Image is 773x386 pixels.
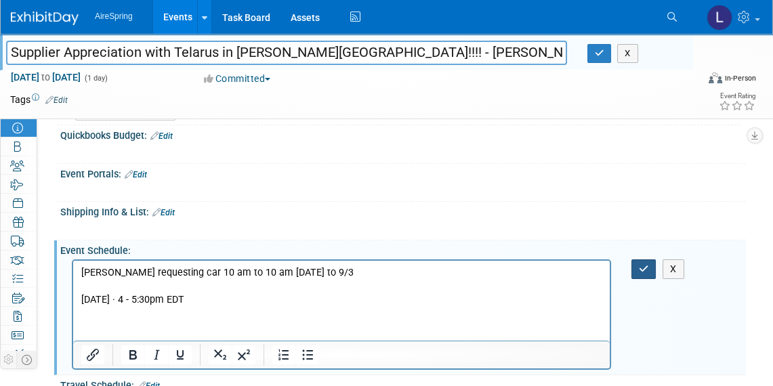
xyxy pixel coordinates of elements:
div: Event Schedule: [60,240,746,257]
button: Underline [169,345,192,364]
div: Event Format [640,70,756,91]
div: Shipping Info & List: [60,202,746,219]
button: Superscript [232,345,255,364]
div: Event Portals: [60,164,746,181]
div: Quickbooks Budget: [60,125,746,143]
td: Toggle Event Tabs [17,351,37,368]
a: Edit [152,208,175,217]
button: Bold [121,345,144,364]
iframe: Rich Text Area [73,261,610,341]
button: Italic [145,345,168,364]
img: Lisa Chow [707,5,732,30]
td: Tags [10,93,68,106]
img: ExhibitDay [11,12,79,25]
button: Committed [199,72,276,85]
span: (1 day) [83,74,108,83]
div: Event Rating [719,93,755,100]
button: Bullet list [296,345,319,364]
span: AireSpring [95,12,133,21]
button: X [663,259,684,279]
a: Edit [150,131,173,141]
button: Subscript [209,345,232,364]
div: In-Person [724,73,756,83]
button: Insert/edit link [81,345,104,364]
span: [DATE] [DATE] [10,71,81,83]
img: Format-Inperson.png [709,72,722,83]
td: Personalize Event Tab Strip [1,351,17,368]
a: Edit [45,95,68,105]
button: Numbered list [272,345,295,364]
span: to [39,72,52,83]
button: X [617,44,638,63]
a: Edit [125,170,147,179]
